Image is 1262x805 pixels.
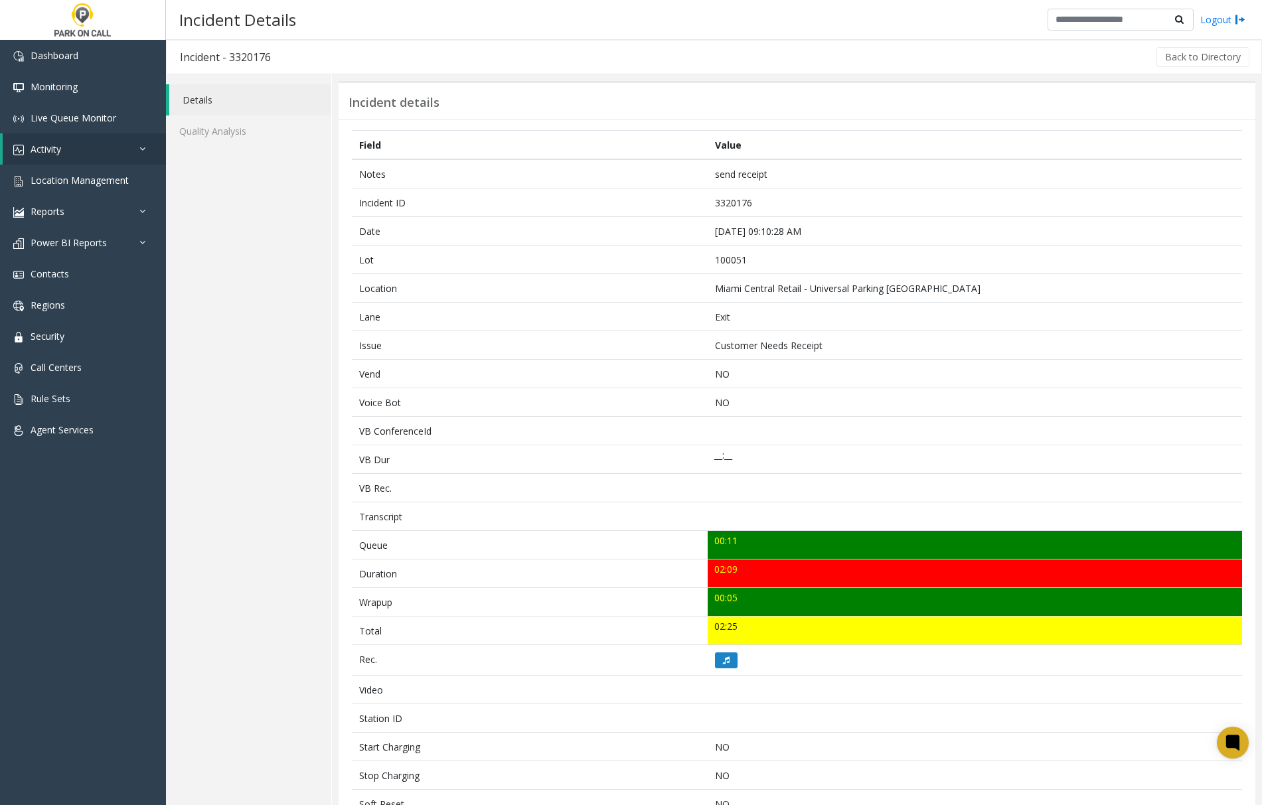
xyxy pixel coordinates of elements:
th: Value [708,131,1242,160]
td: Vend [352,360,708,388]
td: Exit [708,303,1242,331]
a: Logout [1200,13,1245,27]
th: Field [352,131,708,160]
span: Agent Services [31,423,94,436]
td: 3320176 [708,188,1242,217]
img: 'icon' [13,425,24,436]
span: Regions [31,299,65,311]
td: Lane [352,303,708,331]
td: VB Dur [352,445,708,474]
a: Activity [3,133,166,165]
img: 'icon' [13,176,24,186]
p: NO [715,396,1235,409]
td: Date [352,217,708,246]
p: NO [715,367,1235,381]
td: Queue [352,531,708,559]
td: Miami Central Retail - Universal Parking [GEOGRAPHIC_DATA] [708,274,1242,303]
td: Notes [352,159,708,188]
span: Rule Sets [31,392,70,405]
td: 00:05 [708,588,1242,617]
td: VB ConferenceId [352,417,708,445]
td: VB Rec. [352,474,708,502]
td: Transcript [352,502,708,531]
td: Station ID [352,704,708,733]
span: Monitoring [31,80,78,93]
img: 'icon' [13,394,24,405]
td: Total [352,617,708,645]
td: 02:25 [708,617,1242,645]
img: 'icon' [13,301,24,311]
span: Dashboard [31,49,78,62]
td: Issue [352,331,708,360]
span: Contacts [31,267,69,280]
td: Customer Needs Receipt [708,331,1242,360]
button: Back to Directory [1156,47,1249,67]
span: Live Queue Monitor [31,111,116,124]
img: 'icon' [13,363,24,374]
td: 100051 [708,246,1242,274]
td: Voice Bot [352,388,708,417]
span: Power BI Reports [31,236,107,249]
td: Wrapup [352,588,708,617]
span: Activity [31,143,61,155]
img: 'icon' [13,51,24,62]
a: Quality Analysis [166,115,331,147]
img: 'icon' [13,82,24,93]
span: Call Centers [31,361,82,374]
td: send receipt [708,159,1242,188]
td: Lot [352,246,708,274]
td: __:__ [708,445,1242,474]
td: Start Charging [352,733,708,761]
img: 'icon' [13,207,24,218]
img: 'icon' [13,145,24,155]
h3: Incident Details [173,3,303,36]
span: Reports [31,205,64,218]
td: Incident ID [352,188,708,217]
img: 'icon' [13,332,24,342]
td: Rec. [352,645,708,676]
td: Location [352,274,708,303]
img: logout [1235,13,1245,27]
td: 02:09 [708,559,1242,588]
img: 'icon' [13,238,24,249]
img: 'icon' [13,269,24,280]
td: Stop Charging [352,761,708,790]
td: Video [352,676,708,704]
h3: Incident details [349,96,439,110]
td: Duration [352,559,708,588]
a: Details [169,84,331,115]
td: 00:11 [708,531,1242,559]
img: 'icon' [13,113,24,124]
span: Location Management [31,174,129,186]
p: NO [715,740,1235,754]
h3: Incident - 3320176 [167,42,284,72]
p: NO [715,768,1235,782]
span: Security [31,330,64,342]
td: [DATE] 09:10:28 AM [708,217,1242,246]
